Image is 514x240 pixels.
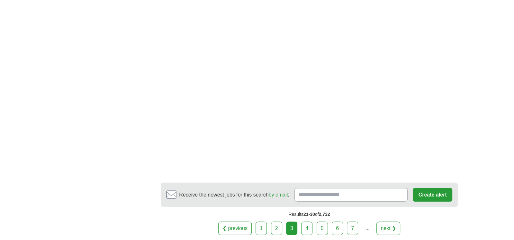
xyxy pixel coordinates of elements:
[317,222,328,235] a: 5
[319,212,330,217] span: 2,732
[347,222,358,235] a: 7
[332,222,343,235] a: 6
[286,222,297,235] div: 3
[413,188,452,202] button: Create alert
[271,222,282,235] a: 2
[179,191,289,199] span: Receive the newest jobs for this search :
[218,222,252,235] a: ❮ previous
[161,207,457,222] div: Results of
[376,222,400,235] a: next ❯
[269,192,288,197] a: by email
[256,222,267,235] a: 1
[361,222,374,235] div: ...
[301,222,312,235] a: 4
[303,212,315,217] span: 21-30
